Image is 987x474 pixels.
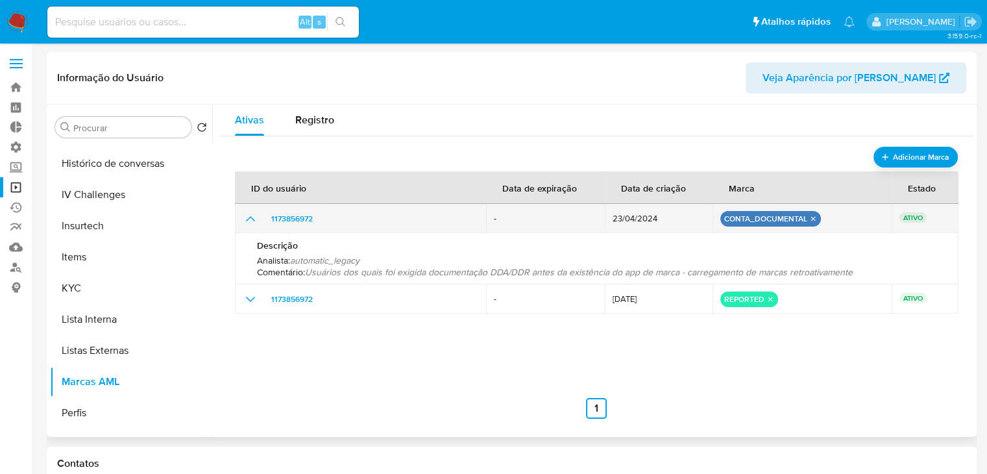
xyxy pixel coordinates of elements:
button: Perfis [50,397,212,429]
a: Notificações [844,16,855,27]
h1: Informação do Usuário [57,71,164,84]
button: Histórico de conversas [50,148,212,179]
button: Procurar [60,122,71,132]
p: matias.logusso@mercadopago.com.br [886,16,959,28]
button: Relacionados [50,429,212,460]
button: Retornar ao pedido padrão [197,122,207,136]
button: search-icon [327,13,354,31]
button: Veja Aparência por [PERSON_NAME] [746,62,966,94]
button: IV Challenges [50,179,212,210]
span: Alt [300,16,310,28]
span: Atalhos rápidos [761,15,831,29]
button: Lista Interna [50,304,212,335]
button: Insurtech [50,210,212,242]
span: Veja Aparência por [PERSON_NAME] [762,62,936,94]
button: KYC [50,273,212,304]
button: Items [50,242,212,273]
input: Procurar [73,122,186,134]
a: Sair [964,15,977,29]
button: Listas Externas [50,335,212,366]
span: s [317,16,321,28]
h1: Contatos [57,457,966,470]
input: Pesquise usuários ou casos... [47,14,359,31]
button: Marcas AML [50,366,212,397]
